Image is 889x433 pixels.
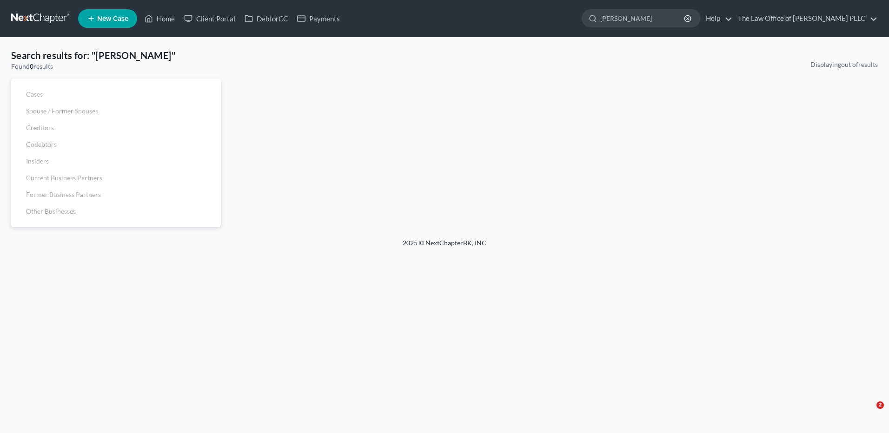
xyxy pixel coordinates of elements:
[179,238,710,255] div: 2025 © NextChapterBK, INC
[701,10,732,27] a: Help
[11,186,221,203] a: Former Business Partners
[11,203,221,220] a: Other Businesses
[292,10,345,27] a: Payments
[97,15,128,22] span: New Case
[26,107,98,115] span: Spouse / Former Spouses
[26,190,101,198] span: Former Business Partners
[733,10,877,27] a: The Law Office of [PERSON_NAME] PLLC
[600,10,685,27] input: Search by name...
[26,207,76,215] span: Other Businesses
[11,62,221,71] div: Found results
[26,157,49,165] span: Insiders
[11,153,221,170] a: Insiders
[857,401,880,424] iframe: Intercom live chat
[810,60,878,69] div: Displaying out of results
[11,103,221,119] a: Spouse / Former Spouses
[240,10,292,27] a: DebtorCC
[876,401,884,409] span: 2
[11,86,221,103] a: Cases
[179,10,240,27] a: Client Portal
[30,62,33,70] strong: 0
[11,49,221,62] h4: Search results for: "[PERSON_NAME]"
[140,10,179,27] a: Home
[26,124,54,131] span: Creditors
[26,174,102,182] span: Current Business Partners
[11,170,221,186] a: Current Business Partners
[11,119,221,136] a: Creditors
[26,90,43,98] span: Cases
[11,136,221,153] a: Codebtors
[26,140,57,148] span: Codebtors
